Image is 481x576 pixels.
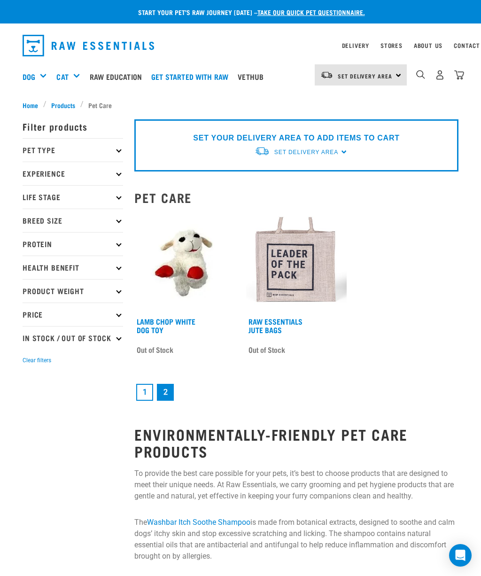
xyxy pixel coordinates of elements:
p: Protein [23,232,123,256]
p: To provide the best care possible for your pets, it’s best to choose products that are designed t... [134,468,458,502]
span: Out of Stock [248,342,285,357]
a: Raw Education [87,58,149,95]
span: Home [23,100,38,110]
a: Washbar Itch Soothe Shampoo [147,518,250,527]
p: Experience [23,162,123,185]
a: Lamb Chop White Dog Toy [137,319,195,332]
span: Set Delivery Area [274,149,338,156]
span: Out of Stock [137,342,173,357]
img: home-icon@2x.png [454,70,464,80]
span: Products [51,100,75,110]
p: The is made from botanical extracts, designed to soothe and calm dogs’ itchy skin and stop excess... [134,517,458,562]
img: Raw Essentials Logo [23,35,154,56]
a: Stores [380,44,403,47]
a: Contact [454,44,480,47]
img: van-moving.png [255,146,270,156]
a: Raw Essentials Jute Bags [248,319,303,332]
a: Goto page 1 [136,384,153,401]
p: Breed Size [23,209,123,232]
p: Product Weight [23,279,123,303]
nav: dropdown navigation [15,31,466,60]
img: user.png [435,70,445,80]
a: Home [23,100,43,110]
img: 147206 lamb chop dog toy 2 [134,212,235,312]
button: Clear filters [23,356,51,365]
a: Cat [56,71,68,82]
div: Open Intercom Messenger [449,544,472,567]
strong: Environmentally-friendly pet care products [134,430,408,455]
a: Products [47,100,80,110]
p: Price [23,303,123,326]
nav: breadcrumbs [23,100,458,110]
img: home-icon-1@2x.png [416,70,425,79]
a: Delivery [342,44,369,47]
a: About Us [414,44,442,47]
img: van-moving.png [320,71,333,79]
p: Life Stage [23,185,123,209]
p: Filter products [23,115,123,138]
a: take our quick pet questionnaire. [257,10,365,14]
p: SET YOUR DELIVERY AREA TO ADD ITEMS TO CART [193,132,399,144]
p: In Stock / Out Of Stock [23,326,123,350]
a: Get started with Raw [149,58,235,95]
a: Page 2 [157,384,174,401]
a: Dog [23,71,35,82]
p: Pet Type [23,138,123,162]
h2: Pet Care [134,190,458,205]
img: Jute Bag With Black Square Outline With "Leader Of The Pack" Written On Front [246,212,347,312]
nav: pagination [134,382,458,403]
span: Set Delivery Area [338,74,392,78]
p: Health Benefit [23,256,123,279]
a: Vethub [235,58,271,95]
